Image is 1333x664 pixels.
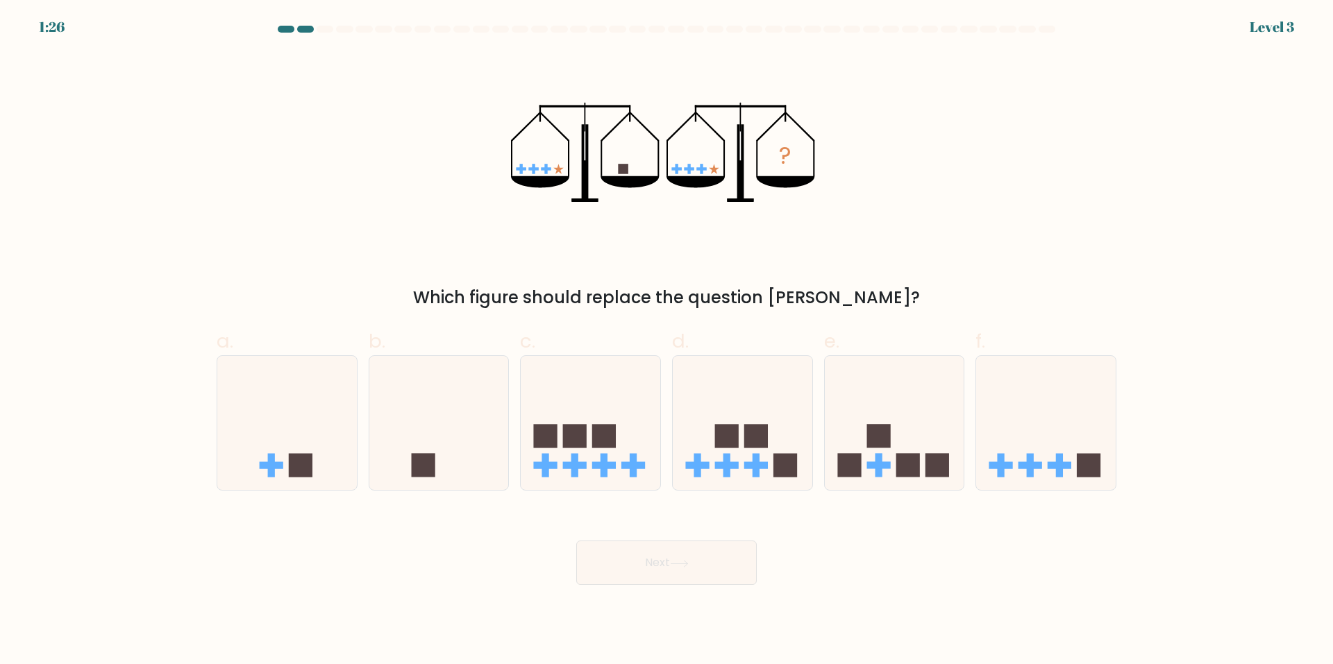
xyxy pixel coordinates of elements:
span: b. [369,327,385,355]
span: e. [824,327,839,355]
div: Level 3 [1250,17,1294,37]
span: f. [975,327,985,355]
button: Next [576,540,757,585]
span: a. [217,327,233,355]
div: 1:26 [39,17,65,37]
div: Which figure should replace the question [PERSON_NAME]? [225,285,1108,310]
span: c. [520,327,535,355]
tspan: ? [779,139,791,172]
span: d. [672,327,689,355]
